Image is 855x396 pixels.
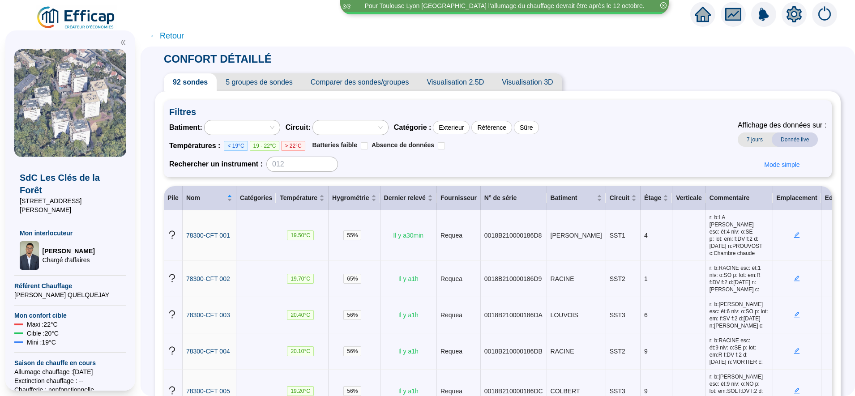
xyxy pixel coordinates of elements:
[281,141,305,151] span: > 22°C
[606,186,641,210] th: Circuit
[831,231,840,240] span: profile
[610,275,625,282] span: SST2
[167,386,177,395] span: question
[610,193,629,203] span: Circuit
[14,290,126,299] span: [PERSON_NAME] QUELQUEJAY
[372,141,434,149] span: Absence de données
[481,186,547,210] th: N° de série
[224,141,248,151] span: < 19°C
[738,120,826,131] span: Affichage des données sur :
[20,196,121,214] span: [STREET_ADDRESS][PERSON_NAME]
[343,386,361,396] span: 56 %
[794,311,800,318] span: edit
[343,230,361,240] span: 55 %
[20,229,121,238] span: Mon interlocuteur
[794,275,800,281] span: edit
[287,230,314,240] span: 19.50 °C
[280,193,317,203] span: Température
[710,264,769,293] span: r: b:RACINE esc: ét:1 niv: o:SO p: lot: em:R f:DV f:2 d:[DATE] n:[PERSON_NAME] c:
[343,310,361,320] span: 56 %
[169,159,263,170] span: Rechercher un instrument :
[794,387,800,394] span: edit
[398,387,419,395] span: Il y a 1 h
[695,6,711,22] span: home
[812,2,837,27] img: alerts
[302,73,418,91] span: Comparer des sondes/groupes
[186,311,230,319] span: 78300-CFT 003
[186,387,230,395] span: 78300-CFT 005
[738,132,772,147] span: 7 jours
[551,232,602,239] span: [PERSON_NAME]
[167,346,177,355] span: question
[183,186,236,210] th: Nom
[186,348,230,355] span: 78300-CFT 004
[493,73,562,91] span: Visualisation 3D
[14,367,126,376] span: Allumage chauffage : [DATE]
[484,275,542,282] span: 0018B210000186D9
[710,214,769,257] span: r: b:LA [PERSON_NAME] esc: ét:4 niv: o:SE p: lot: em: f:DV f:2 d:[DATE] n:PROUVOST c:Chambre chaude
[672,186,706,210] th: Verticale
[610,311,625,319] span: SST3
[710,301,769,329] span: r: b:[PERSON_NAME] esc: ét:6 niv: o:SO p: lot: em: f:SV f:2 d:[DATE] n:[PERSON_NAME] c:
[660,2,667,9] span: close-circle
[186,311,230,320] a: 78300-CFT 003
[287,386,314,396] span: 19.20 °C
[514,121,539,134] div: Sûre
[471,121,512,134] div: Référence
[236,186,276,210] th: Catégories
[14,311,126,320] span: Mon confort cible
[343,346,361,356] span: 56 %
[286,122,311,133] span: Circuit :
[167,230,177,239] span: question
[186,274,230,284] a: 78300-CFT 002
[169,141,224,151] span: Températures :
[551,193,595,203] span: Batiment
[644,311,648,319] span: 6
[794,348,800,354] span: edit
[250,141,280,151] span: 19 - 22°C
[43,255,95,264] span: Chargé d'affaires
[773,186,821,210] th: Emplacement
[186,387,230,396] a: 78300-CFT 005
[610,232,625,239] span: SST1
[343,274,361,284] span: 65 %
[186,193,225,203] span: Nom
[186,231,230,240] a: 78300-CFT 001
[36,5,117,30] img: efficap energie logo
[342,3,351,10] i: 3 / 3
[287,274,314,284] span: 19.70 °C
[706,186,773,210] th: Commentaire
[120,39,126,46] span: double-left
[821,186,850,210] th: Edition
[644,348,648,355] span: 9
[169,106,826,118] span: Filtres
[398,311,419,319] span: Il y a 1 h
[484,348,543,355] span: 0018B210000186DB
[610,348,625,355] span: SST2
[43,247,95,255] span: [PERSON_NAME]
[14,376,126,385] span: Exctinction chauffage : --
[287,310,314,320] span: 20.40 °C
[14,385,126,394] span: Chaufferie : non fonctionnelle
[551,311,578,319] span: LOUVOIS
[437,333,481,370] td: Requea
[437,261,481,297] td: Requea
[644,387,648,395] span: 9
[831,311,840,319] span: profile
[394,122,432,133] span: Catégorie :
[167,310,177,319] span: question
[155,53,281,65] span: CONFORT DÉTAILLÉ
[831,387,840,396] span: profile
[786,6,802,22] span: setting
[380,186,437,210] th: Dernier relevé
[14,358,126,367] span: Saison de chauffe en cours
[312,141,357,149] span: Batteries faible
[831,274,840,283] span: profile
[393,232,423,239] span: Il y a 30 min
[710,337,769,366] span: r: b:RACINE esc: ét:9 niv: o:SE p: lot: em:R f:DV f:2 d:[DATE] n:MORTIER c:
[150,30,184,42] span: ← Retour
[772,132,818,147] span: Donnée live
[20,171,121,196] span: SdC Les Clés de la Forêt
[266,157,338,172] input: 012
[418,73,493,91] span: Visualisation 2.5D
